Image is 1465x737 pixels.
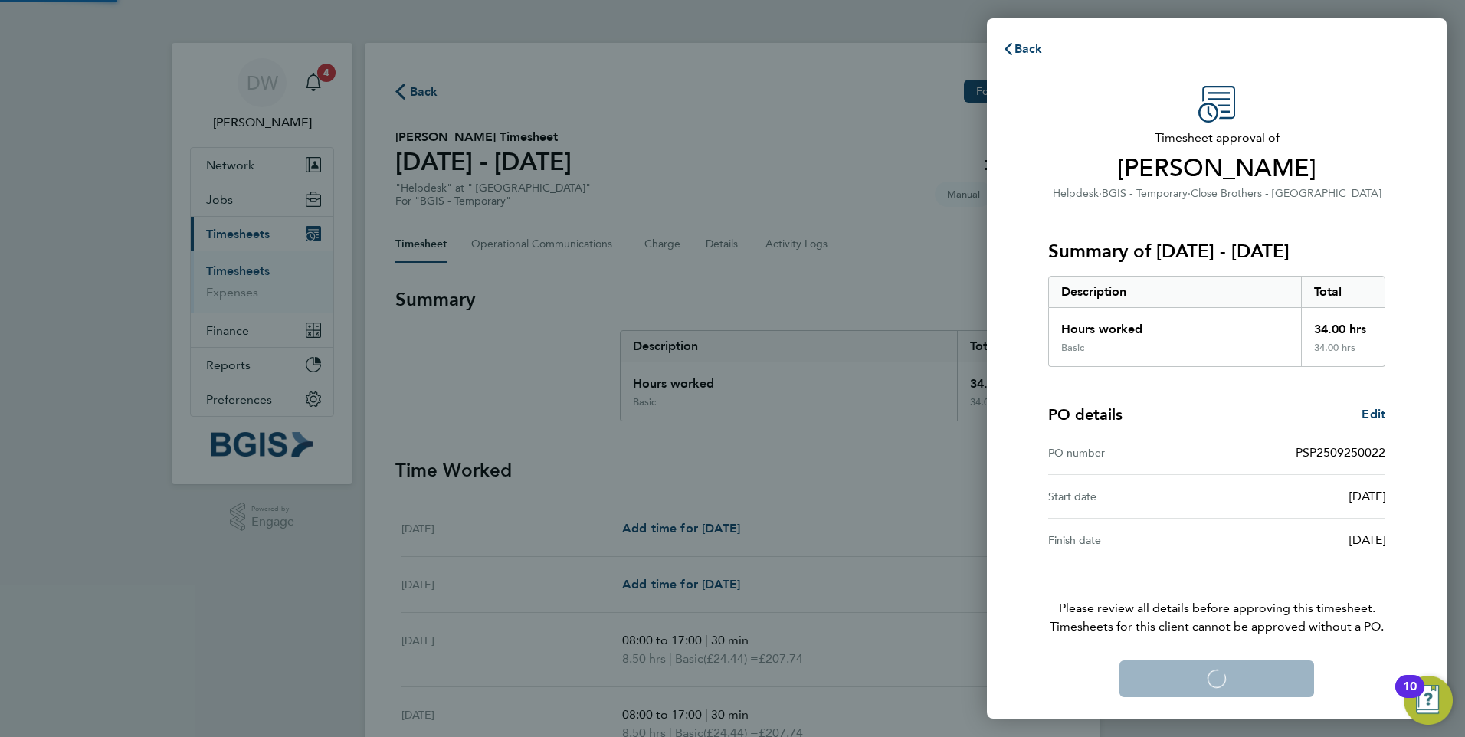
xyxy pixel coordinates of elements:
a: Edit [1362,405,1385,424]
div: Description [1049,277,1301,307]
div: Start date [1048,487,1217,506]
span: Helpdesk [1053,187,1099,200]
span: Timesheet approval of [1048,129,1385,147]
span: PSP2509250022 [1296,445,1385,460]
h4: PO details [1048,404,1123,425]
div: [DATE] [1217,487,1385,506]
p: Please review all details before approving this timesheet. [1030,562,1404,636]
div: Basic [1061,342,1084,354]
span: BGIS - Temporary [1102,187,1188,200]
h3: Summary of [DATE] - [DATE] [1048,239,1385,264]
span: Close Brothers - [GEOGRAPHIC_DATA] [1191,187,1381,200]
div: Finish date [1048,531,1217,549]
div: 10 [1403,686,1417,706]
span: Back [1014,41,1043,56]
button: Open Resource Center, 10 new notifications [1404,676,1453,725]
span: · [1099,187,1102,200]
span: Timesheets for this client cannot be approved without a PO. [1030,617,1404,636]
div: Total [1301,277,1385,307]
button: Back [987,34,1058,64]
div: 34.00 hrs [1301,308,1385,342]
div: 34.00 hrs [1301,342,1385,366]
span: Edit [1362,407,1385,421]
div: Summary of 13 - 19 Sep 2025 [1048,276,1385,367]
div: PO number [1048,444,1217,462]
span: [PERSON_NAME] [1048,153,1385,184]
div: [DATE] [1217,531,1385,549]
span: · [1188,187,1191,200]
div: Hours worked [1049,308,1301,342]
